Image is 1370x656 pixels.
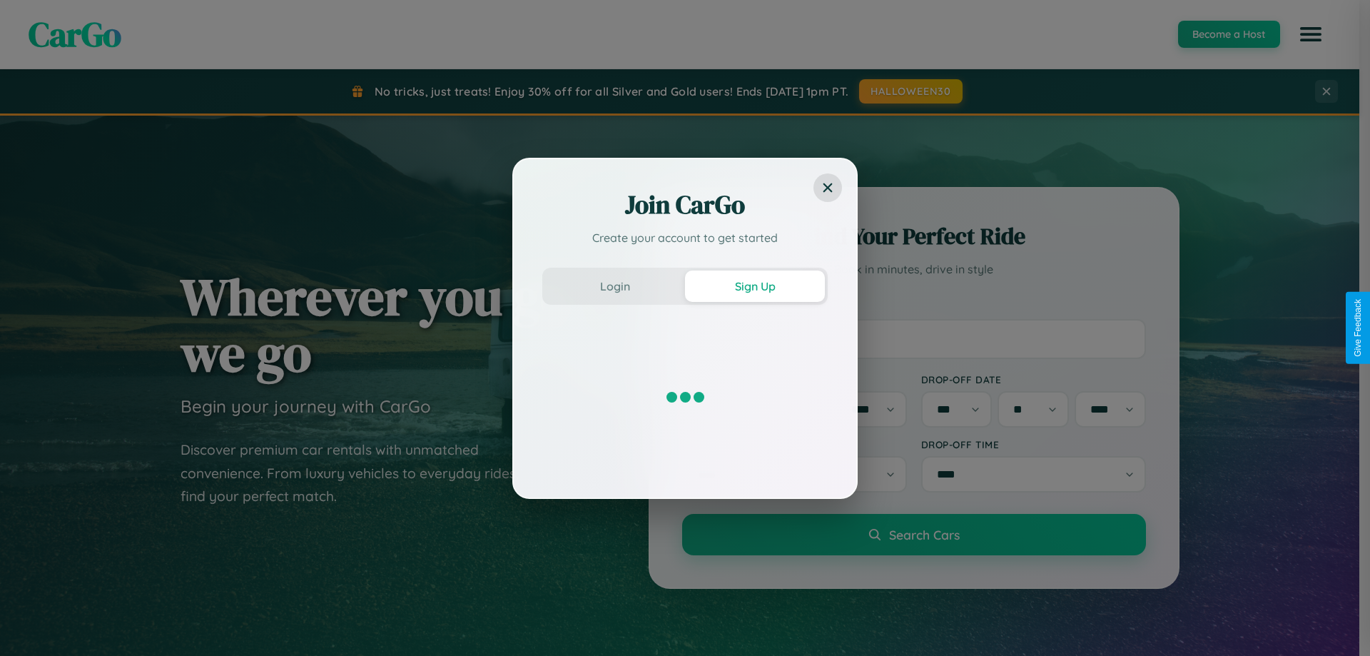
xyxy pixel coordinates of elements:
h2: Join CarGo [542,188,828,222]
button: Sign Up [685,271,825,302]
button: Login [545,271,685,302]
iframe: Intercom live chat [14,607,49,642]
p: Create your account to get started [542,229,828,246]
div: Give Feedback [1353,299,1363,357]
